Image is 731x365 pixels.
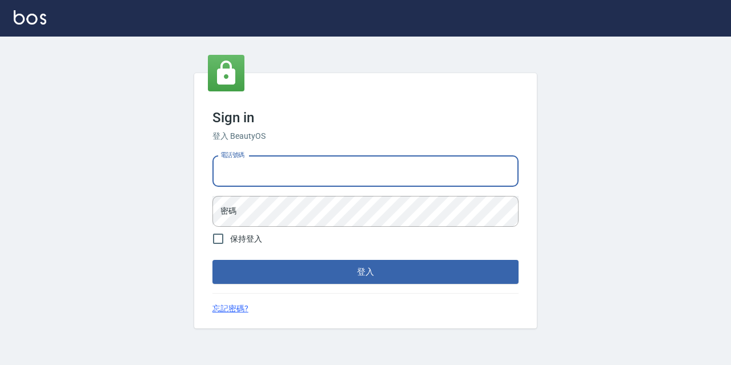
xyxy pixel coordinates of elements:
span: 保持登入 [230,233,262,245]
img: Logo [14,10,46,25]
label: 電話號碼 [220,151,244,159]
h6: 登入 BeautyOS [212,130,519,142]
a: 忘記密碼? [212,303,248,315]
h3: Sign in [212,110,519,126]
button: 登入 [212,260,519,284]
